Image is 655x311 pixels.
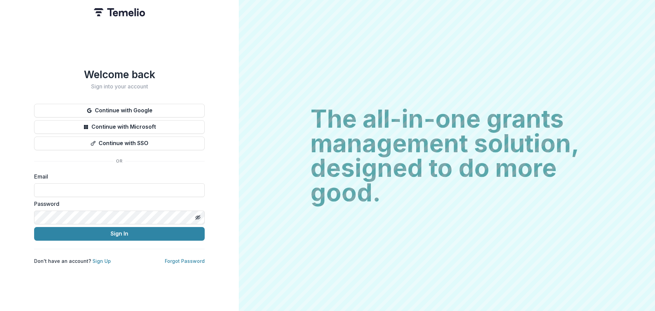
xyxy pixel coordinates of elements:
button: Continue with Microsoft [34,120,205,134]
p: Don't have an account? [34,257,111,265]
img: Temelio [94,8,145,16]
button: Sign In [34,227,205,241]
button: Continue with Google [34,104,205,117]
label: Email [34,172,201,181]
label: Password [34,200,201,208]
button: Continue with SSO [34,137,205,150]
h1: Welcome back [34,68,205,81]
h2: Sign into your account [34,83,205,90]
a: Forgot Password [165,258,205,264]
button: Toggle password visibility [192,212,203,223]
a: Sign Up [92,258,111,264]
